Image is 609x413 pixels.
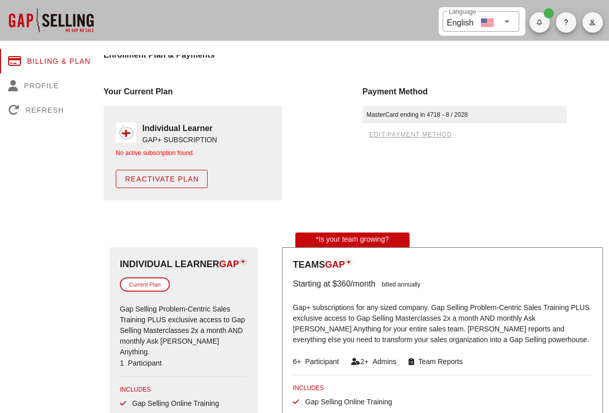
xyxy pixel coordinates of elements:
div: INCLUDES [293,383,592,393]
span: 1 [120,359,124,367]
div: Teams [293,258,592,272]
div: billed annually [375,278,420,290]
img: plan-icon [239,257,247,265]
span: Gap Selling Online Training [299,398,392,406]
span: Participant [124,359,162,367]
label: Language [449,8,476,16]
span: GAP [325,260,345,270]
p: Gap+ subscriptions for any sized company. Gap Selling Problem-Centric Sales Training PLUS exclusi... [293,296,592,342]
span: Badge [544,8,554,18]
h4: Enrollment Plan & Payments [104,49,609,61]
span: 2+ [360,357,368,366]
div: *Is your team growing? [295,233,409,247]
div: Current Plan [120,277,170,292]
div: Starting at $360 [293,278,350,290]
span: Reactivate Plan [124,175,199,183]
span: Participant [301,357,339,366]
span: Admins [368,357,396,366]
span: Team Reports [414,357,463,366]
img: gap_plus_logo_solo.png [116,122,136,143]
span: Gap Selling Online Training [126,399,219,407]
p: Gap Selling Problem-Centric Sales Training PLUS exclusive access to Gap Selling Masterclasses 2x ... [120,298,247,344]
div: English [447,14,473,29]
div: Individual Learner [120,257,247,271]
strong: Individual Learner [142,124,213,133]
button: edit payment method [363,127,459,142]
div: INCLUDES [120,385,247,394]
div: GAP+ SUBSCRIPTION [142,135,217,145]
div: /month [350,278,375,290]
span: GAP [219,259,239,269]
div: Your Current Plan [104,86,350,98]
span: 6+ [293,357,301,366]
div: No active subscription found. [116,148,270,158]
img: plan-icon [345,258,352,265]
div: MasterCard ending in 4718 - 8 / 2028 [363,106,567,123]
span: edit payment method [369,131,452,138]
div: LanguageEnglish [443,11,519,32]
button: Reactivate Plan [116,170,208,188]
